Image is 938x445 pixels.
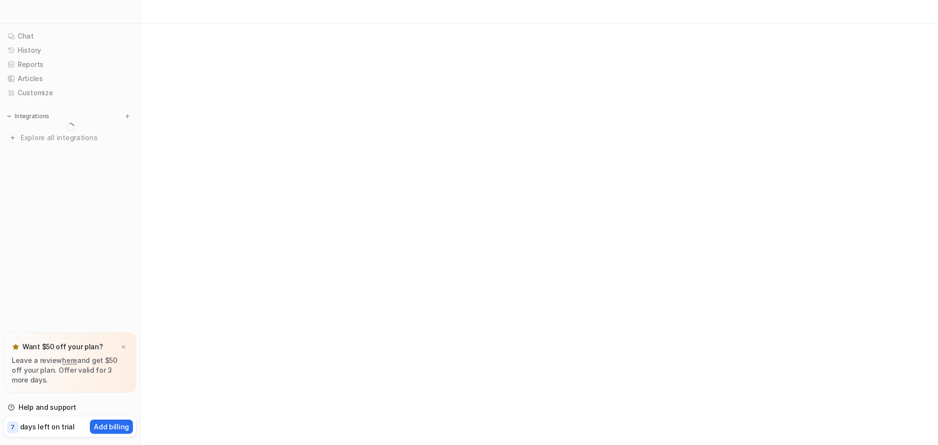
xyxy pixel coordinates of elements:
p: Integrations [15,112,49,120]
img: explore all integrations [8,133,18,143]
button: Integrations [4,111,52,121]
p: Add billing [94,422,129,432]
a: Customize [4,86,136,100]
button: Add billing [90,420,133,434]
a: History [4,43,136,57]
span: Explore all integrations [21,130,132,146]
p: 7 [11,423,15,432]
a: Help and support [4,401,136,414]
a: Chat [4,29,136,43]
p: days left on trial [20,422,75,432]
p: Want $50 off your plan? [22,342,103,352]
a: Reports [4,58,136,71]
img: menu_add.svg [124,113,131,120]
img: star [12,343,20,351]
img: expand menu [6,113,13,120]
a: Articles [4,72,136,85]
a: Explore all integrations [4,131,136,145]
img: x [121,344,127,350]
a: here [62,356,77,364]
p: Leave a review and get $50 off your plan. Offer valid for 3 more days. [12,356,128,385]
